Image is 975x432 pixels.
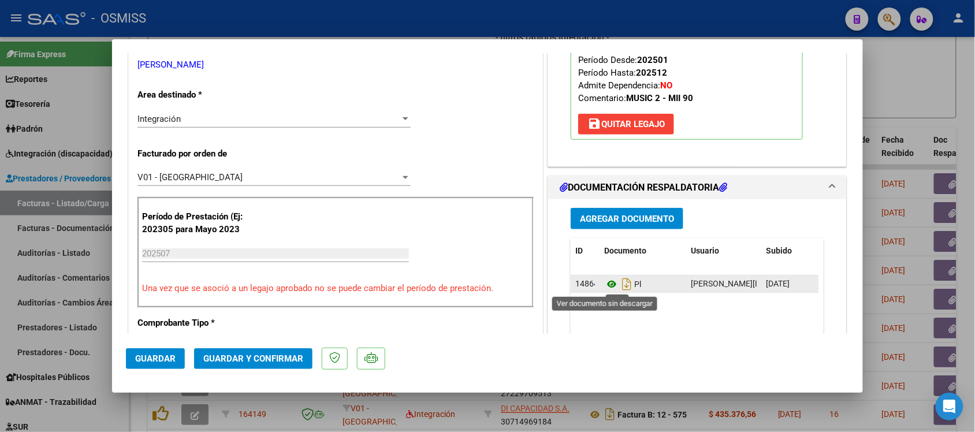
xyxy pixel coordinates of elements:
div: Open Intercom Messenger [936,393,963,420]
p: Comprobante Tipo * [137,316,256,330]
strong: MUSIC 2 - MII 90 [626,93,693,103]
span: Guardar [135,353,176,364]
span: V01 - [GEOGRAPHIC_DATA] [137,172,243,183]
span: [DATE] [766,279,790,288]
span: 148642 [575,279,603,288]
button: Quitar Legajo [578,114,674,135]
button: Guardar [126,348,185,369]
span: Comentario: [578,93,693,103]
h1: DOCUMENTACIÓN RESPALDATORIA [560,181,727,195]
span: Agregar Documento [580,214,674,224]
span: Quitar Legajo [587,119,665,129]
mat-icon: save [587,117,601,131]
button: Agregar Documento [571,208,683,229]
strong: 202512 [636,68,667,78]
span: Integración [137,114,181,124]
datatable-header-cell: ID [571,239,600,263]
span: Usuario [691,246,719,255]
datatable-header-cell: Documento [600,239,686,263]
span: Subido [766,246,792,255]
p: Período de Prestación (Ej: 202305 para Mayo 2023 [142,210,258,236]
datatable-header-cell: Subido [761,239,819,263]
strong: NO [660,80,672,91]
p: [PERSON_NAME] [137,58,534,72]
span: [PERSON_NAME][EMAIL_ADDRESS][DOMAIN_NAME] - [PERSON_NAME] [691,279,948,288]
strong: 202501 [637,55,668,65]
button: Guardar y Confirmar [194,348,312,369]
datatable-header-cell: Usuario [686,239,761,263]
mat-expansion-panel-header: DOCUMENTACIÓN RESPALDATORIA [548,176,846,199]
i: Descargar documento [619,275,634,293]
span: Pl [604,280,641,289]
span: Documento [604,246,646,255]
span: Guardar y Confirmar [203,353,303,364]
p: Facturado por orden de [137,147,256,161]
span: ID [575,246,583,255]
p: Area destinado * [137,88,256,102]
p: Una vez que se asoció a un legajo aprobado no se puede cambiar el período de prestación. [142,282,529,295]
